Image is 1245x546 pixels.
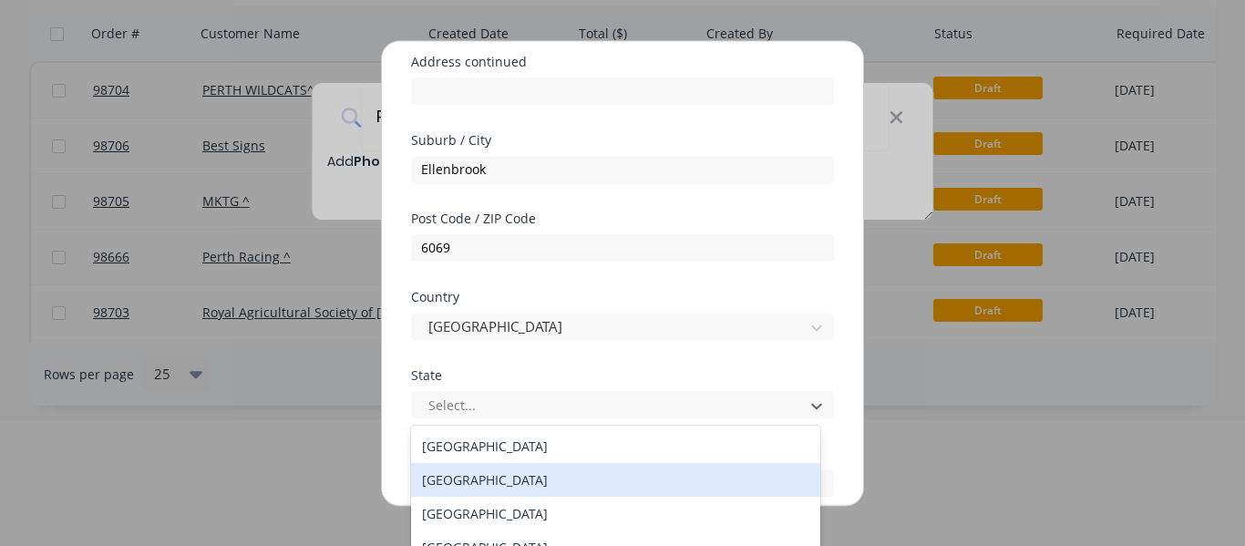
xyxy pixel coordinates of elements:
[411,291,834,304] div: Country
[411,429,820,463] div: [GEOGRAPHIC_DATA]
[411,134,834,147] div: Suburb / City
[411,56,834,68] div: Address continued
[411,212,834,225] div: Post Code / ZIP Code
[411,369,834,382] div: State
[411,497,820,531] div: [GEOGRAPHIC_DATA]
[411,463,820,497] div: [GEOGRAPHIC_DATA]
